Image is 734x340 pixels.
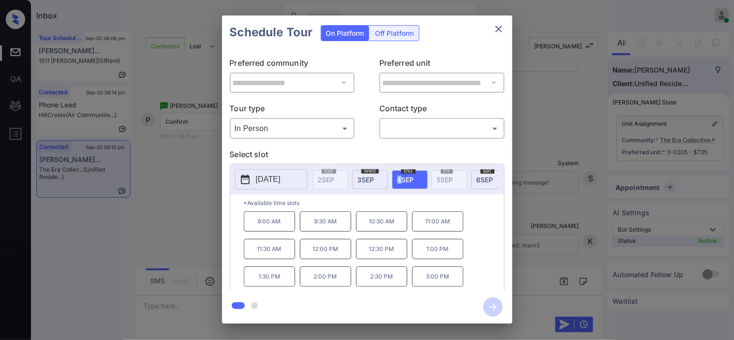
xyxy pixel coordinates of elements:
p: Select slot [230,148,505,164]
p: 10:30 AM [356,211,407,232]
p: Contact type [379,103,505,118]
p: Preferred community [230,57,355,73]
div: In Person [232,120,353,136]
p: Tour type [230,103,355,118]
span: thu [401,168,416,174]
p: 3:00 PM [412,266,464,287]
div: date-select [392,170,428,189]
span: 6 SEP [477,176,494,184]
p: *Available time slots [244,194,504,211]
p: 2:30 PM [356,266,407,287]
span: wed [361,168,379,174]
div: Off Platform [371,26,419,41]
p: 11:30 AM [244,239,295,259]
span: sat [480,168,494,174]
p: 1:00 PM [412,239,464,259]
span: 4 SEP [397,176,414,184]
p: 9:00 AM [244,211,295,232]
button: close [489,19,509,39]
div: date-select [471,170,507,189]
div: On Platform [321,26,369,41]
button: [DATE] [235,169,308,190]
p: 12:00 PM [300,239,351,259]
p: [DATE] [256,174,281,185]
p: Preferred unit [379,57,505,73]
button: btn-next [478,295,509,320]
p: 12:30 PM [356,239,407,259]
p: 1:30 PM [244,266,295,287]
p: 11:00 AM [412,211,464,232]
span: 3 SEP [358,176,374,184]
p: 9:30 AM [300,211,351,232]
h2: Schedule Tour [222,15,321,49]
p: 2:00 PM [300,266,351,287]
div: date-select [352,170,388,189]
